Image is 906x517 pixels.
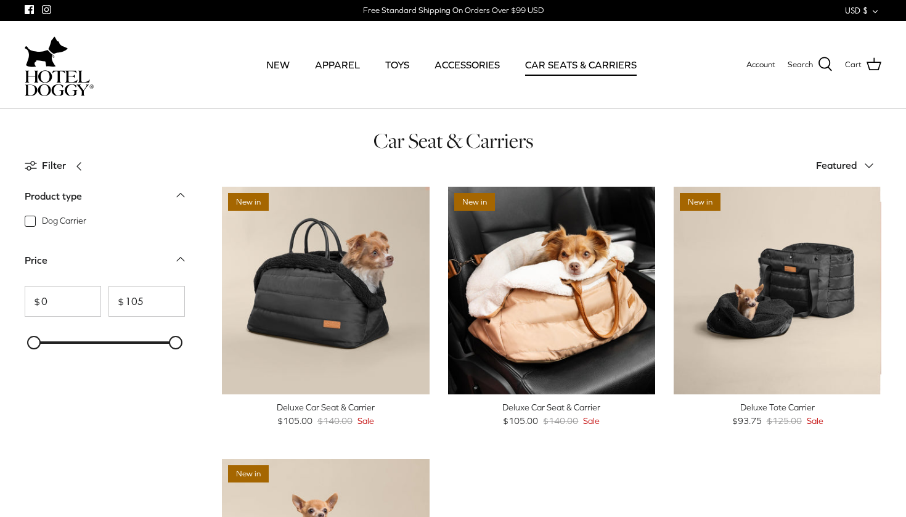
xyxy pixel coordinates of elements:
[25,296,40,306] span: $
[543,414,578,428] span: $140.00
[845,57,881,73] a: Cart
[767,414,802,428] span: $125.00
[108,286,185,317] input: To
[25,286,101,317] input: From
[845,59,862,71] span: Cart
[304,44,371,86] a: APPAREL
[25,187,185,214] a: Product type
[25,33,68,70] img: dog-icon.svg
[42,5,51,14] a: Instagram
[514,44,648,86] a: CAR SEATS & CARRIERS
[255,44,301,86] a: NEW
[374,44,420,86] a: TOYS
[222,401,430,428] a: Deluxe Car Seat & Carrier $105.00 $140.00 Sale
[25,33,94,96] a: hoteldoggycom
[25,5,34,14] a: Facebook
[788,57,833,73] a: Search
[357,414,374,428] span: Sale
[788,59,813,71] span: Search
[228,193,269,211] span: New in
[732,414,762,428] span: $93.75
[816,160,857,171] span: Featured
[674,187,881,394] a: Deluxe Tote Carrier
[807,414,823,428] span: Sale
[503,414,538,428] span: $105.00
[448,401,656,428] a: Deluxe Car Seat & Carrier $105.00 $140.00 Sale
[674,401,881,428] a: Deluxe Tote Carrier $93.75 $125.00 Sale
[42,158,66,174] span: Filter
[680,193,720,211] span: New in
[25,251,185,279] a: Price
[423,44,511,86] a: ACCESSORIES
[674,401,881,414] div: Deluxe Tote Carrier
[183,44,719,86] div: Primary navigation
[448,401,656,414] div: Deluxe Car Seat & Carrier
[222,187,430,394] a: Deluxe Car Seat & Carrier
[816,152,881,179] button: Featured
[746,59,775,71] a: Account
[583,414,600,428] span: Sale
[228,465,269,483] span: New in
[746,60,775,69] span: Account
[25,128,881,154] h1: Car Seat & Carriers
[363,1,544,20] a: Free Standard Shipping On Orders Over $99 USD
[317,414,353,428] span: $140.00
[25,189,82,205] div: Product type
[277,414,312,428] span: $105.00
[109,296,124,306] span: $
[222,401,430,414] div: Deluxe Car Seat & Carrier
[25,151,91,181] a: Filter
[363,5,544,16] div: Free Standard Shipping On Orders Over $99 USD
[42,215,86,227] span: Dog Carrier
[454,193,495,211] span: New in
[448,187,656,394] a: Deluxe Car Seat & Carrier
[25,253,47,269] div: Price
[25,70,94,96] img: hoteldoggycom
